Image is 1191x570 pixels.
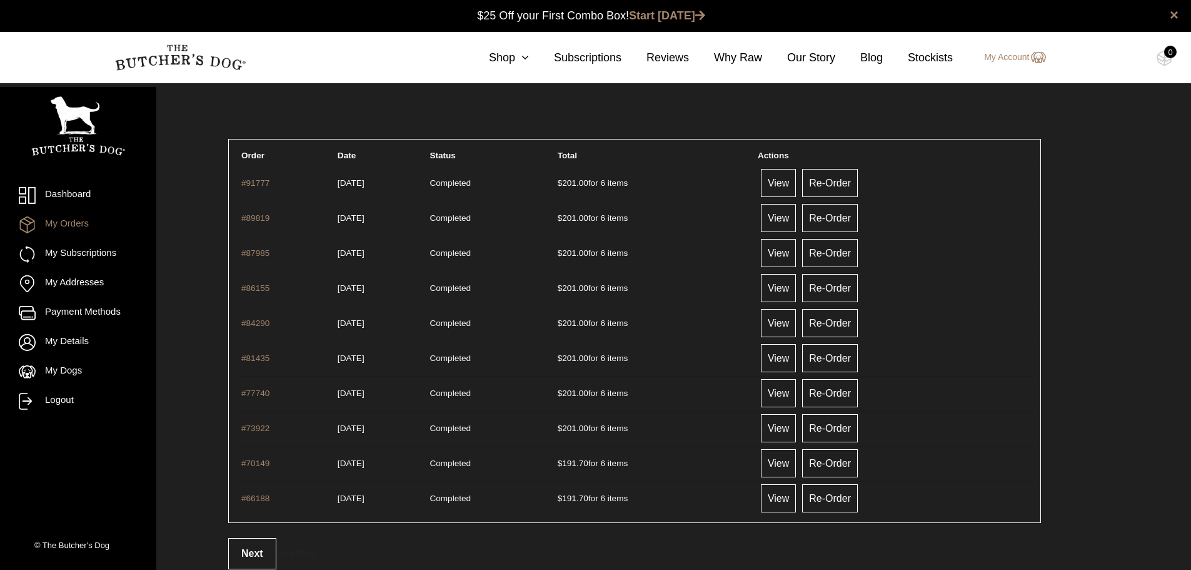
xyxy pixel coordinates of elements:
[761,449,796,477] a: View
[553,481,751,515] td: for 6 items
[558,459,563,468] span: $
[338,354,364,363] time: [DATE]
[802,379,858,407] a: Re-Order
[558,318,588,328] span: 201.00
[241,354,269,363] a: #81435
[553,341,751,375] td: for 6 items
[553,411,751,445] td: for 6 items
[425,271,551,305] td: Completed
[338,389,364,398] time: [DATE]
[761,309,796,337] a: View
[228,538,1041,569] div: .is-active
[19,246,138,263] a: My Subscriptions
[338,494,364,503] time: [DATE]
[761,169,796,197] a: View
[558,354,588,363] span: 201.00
[558,213,588,223] span: 201.00
[629,9,705,22] a: Start [DATE]
[558,424,588,433] span: 201.00
[529,49,621,66] a: Subscriptions
[241,494,269,503] a: #66188
[19,187,138,204] a: Dashboard
[972,50,1045,65] a: My Account
[19,393,138,410] a: Logout
[553,236,751,270] td: for 6 items
[1170,8,1178,23] a: close
[425,446,551,480] td: Completed
[241,459,269,468] a: #70149
[689,49,762,66] a: Why Raw
[883,49,953,66] a: Stockists
[338,283,364,293] time: [DATE]
[464,49,529,66] a: Shop
[558,213,563,223] span: $
[228,538,276,569] a: Next
[558,459,588,468] span: 191.70
[558,151,577,160] span: Total
[761,274,796,302] a: View
[621,49,689,66] a: Reviews
[802,449,858,477] a: Re-Order
[19,334,138,351] a: My Details
[241,151,264,160] span: Order
[558,248,588,258] span: 201.00
[430,151,456,160] span: Status
[241,248,269,258] a: #87985
[241,178,269,188] a: #91777
[19,216,138,233] a: My Orders
[241,213,269,223] a: #89819
[338,318,364,328] time: [DATE]
[758,151,789,160] span: Actions
[558,354,563,363] span: $
[338,178,364,188] time: [DATE]
[835,49,883,66] a: Blog
[558,178,563,188] span: $
[761,239,796,267] a: View
[558,424,563,433] span: $
[553,166,751,200] td: for 6 items
[338,213,364,223] time: [DATE]
[761,414,796,442] a: View
[558,494,563,503] span: $
[558,389,563,398] span: $
[338,459,364,468] time: [DATE]
[338,151,356,160] span: Date
[802,274,858,302] a: Re-Order
[558,389,588,398] span: 201.00
[761,204,796,232] a: View
[425,411,551,445] td: Completed
[241,389,269,398] a: #77740
[558,248,563,258] span: $
[802,484,858,512] a: Re-Order
[425,481,551,515] td: Completed
[802,169,858,197] a: Re-Order
[553,376,751,410] td: for 6 items
[19,305,138,322] a: Payment Methods
[1157,50,1172,66] img: TBD_Cart-Empty.png
[802,344,858,372] a: Re-Order
[425,341,551,375] td: Completed
[31,96,125,156] img: TBD_Portrait_Logo_White.png
[802,204,858,232] a: Re-Order
[802,239,858,267] a: Re-Order
[558,318,563,328] span: $
[553,446,751,480] td: for 6 items
[425,236,551,270] td: Completed
[425,376,551,410] td: Completed
[558,283,588,293] span: 201.00
[558,178,588,188] span: 201.00
[241,424,269,433] a: #73922
[338,424,364,433] time: [DATE]
[425,306,551,340] td: Completed
[558,494,588,503] span: 191.70
[1164,46,1177,58] div: 0
[338,248,364,258] time: [DATE]
[19,275,138,292] a: My Addresses
[241,283,269,293] a: #86155
[558,283,563,293] span: $
[802,414,858,442] a: Re-Order
[425,201,551,235] td: Completed
[761,484,796,512] a: View
[553,201,751,235] td: for 6 items
[425,166,551,200] td: Completed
